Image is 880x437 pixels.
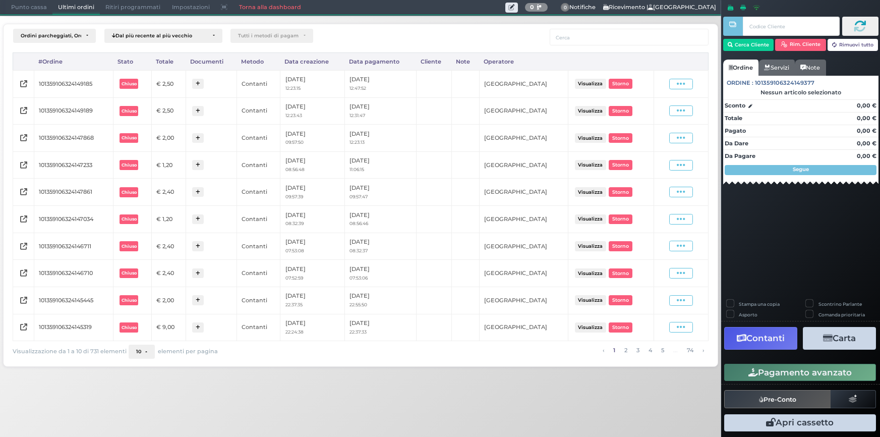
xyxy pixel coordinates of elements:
[285,275,303,281] small: 07:52:59
[349,275,368,281] small: 07:53:06
[122,298,137,303] b: Chiuso
[122,270,137,276] b: Chiuso
[727,79,753,87] span: Ordine :
[530,4,534,11] b: 0
[600,345,607,356] a: pagina precedente
[285,139,304,145] small: 09:57:50
[793,166,809,173] strong: Segue
[575,295,606,305] button: Visualizza
[575,106,606,116] button: Visualizza
[610,345,618,356] a: alla pagina 1
[818,301,862,307] label: Scontrino Parlante
[34,53,113,70] div: #Ordine
[479,287,568,314] td: [GEOGRAPHIC_DATA]
[724,327,797,350] button: Contanti
[344,260,416,287] td: [DATE]
[344,206,416,233] td: [DATE]
[479,314,568,341] td: [GEOGRAPHIC_DATA]
[285,167,305,172] small: 08:56:48
[479,70,568,97] td: [GEOGRAPHIC_DATA]
[575,187,606,197] button: Visualizza
[34,287,113,314] td: 101359106324145445
[609,79,632,88] button: Storno
[609,214,632,224] button: Storno
[237,260,280,287] td: Contanti
[575,160,606,170] button: Visualizza
[349,221,368,226] small: 08:56:46
[237,287,280,314] td: Contanti
[34,97,113,125] td: 101359106324149189
[280,53,345,70] div: Data creazione
[828,39,878,51] button: Rimuovi tutto
[136,349,141,355] span: 10
[237,314,280,341] td: Contanti
[122,108,137,114] b: Chiuso
[151,70,186,97] td: € 2,50
[34,70,113,97] td: 101359106324149185
[479,233,568,260] td: [GEOGRAPHIC_DATA]
[724,390,831,408] button: Pre-Conto
[575,322,606,332] button: Visualizza
[725,115,742,122] strong: Totale
[479,53,568,70] div: Operatore
[349,85,366,91] small: 12:47:52
[280,70,345,97] td: [DATE]
[280,206,345,233] td: [DATE]
[723,89,878,96] div: Nessun articolo selezionato
[237,53,280,70] div: Metodo
[186,53,237,70] div: Documenti
[621,345,630,356] a: alla pagina 2
[344,125,416,152] td: [DATE]
[575,133,606,143] button: Visualizza
[609,241,632,251] button: Storno
[739,301,780,307] label: Stampa una copia
[725,152,755,159] strong: Da Pagare
[237,97,280,125] td: Contanti
[237,179,280,206] td: Contanti
[344,314,416,341] td: [DATE]
[575,214,606,224] button: Visualizza
[285,85,301,91] small: 12:23:15
[280,314,345,341] td: [DATE]
[129,345,155,359] button: 10
[34,151,113,179] td: 101359106324147233
[725,101,745,110] strong: Sconto
[479,206,568,233] td: [GEOGRAPHIC_DATA]
[6,1,52,15] span: Punto cassa
[122,81,137,86] b: Chiuso
[237,70,280,97] td: Contanti
[857,115,876,122] strong: 0,00 €
[280,233,345,260] td: [DATE]
[344,179,416,206] td: [DATE]
[633,345,642,356] a: alla pagina 3
[122,216,137,222] b: Chiuso
[609,106,632,116] button: Storno
[479,125,568,152] td: [GEOGRAPHIC_DATA]
[684,345,696,356] a: alla pagina 74
[285,113,302,118] small: 12:23:43
[349,302,367,307] small: 22:55:50
[151,151,186,179] td: € 1,20
[122,162,137,168] b: Chiuso
[479,97,568,125] td: [GEOGRAPHIC_DATA]
[755,79,814,87] span: 101359106324149377
[122,244,137,249] b: Chiuso
[34,125,113,152] td: 101359106324147868
[818,311,865,318] label: Comanda prioritaria
[34,179,113,206] td: 101359106324147861
[609,295,632,305] button: Storno
[129,345,218,359] div: elementi per pagina
[609,133,632,143] button: Storno
[151,206,186,233] td: € 1,20
[34,233,113,260] td: 101359106324146711
[151,260,186,287] td: € 2,40
[230,29,313,43] button: Tutti i metodi di pagamento
[285,221,304,226] small: 08:32:39
[857,127,876,134] strong: 0,00 €
[723,60,758,76] a: Ordine
[285,194,303,199] small: 09:57:39
[416,53,451,70] div: Cliente
[237,233,280,260] td: Contanti
[575,79,606,88] button: Visualizza
[280,97,345,125] td: [DATE]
